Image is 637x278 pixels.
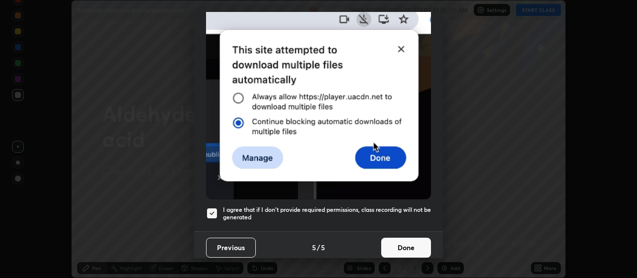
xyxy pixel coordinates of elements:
h4: 5 [312,242,316,253]
h4: 5 [321,242,325,253]
button: Done [381,238,431,258]
button: Previous [206,238,256,258]
h5: I agree that if I don't provide required permissions, class recording will not be generated [223,206,431,221]
h4: / [317,242,320,253]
